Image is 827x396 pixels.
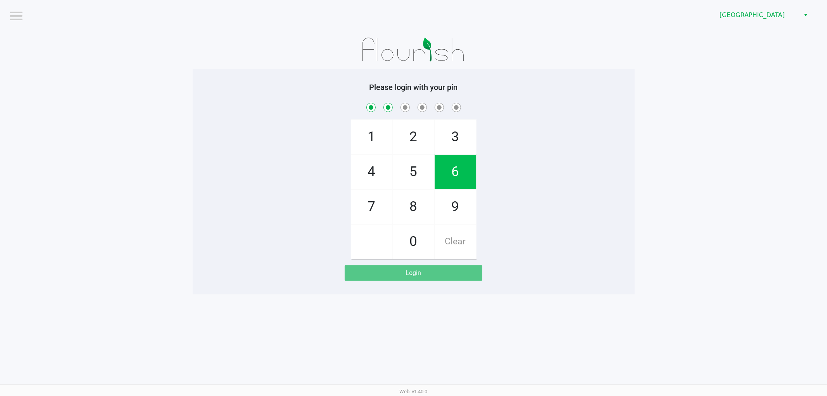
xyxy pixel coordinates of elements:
span: 9 [435,190,476,224]
span: [GEOGRAPHIC_DATA] [720,10,795,20]
span: 2 [393,120,434,154]
span: 4 [351,155,392,189]
span: Clear [435,225,476,259]
span: Web: v1.40.0 [400,389,428,394]
h5: Please login with your pin [199,83,629,92]
span: 8 [393,190,434,224]
span: 6 [435,155,476,189]
span: 0 [393,225,434,259]
span: 3 [435,120,476,154]
span: 1 [351,120,392,154]
button: Select [800,8,811,22]
span: 7 [351,190,392,224]
span: 5 [393,155,434,189]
